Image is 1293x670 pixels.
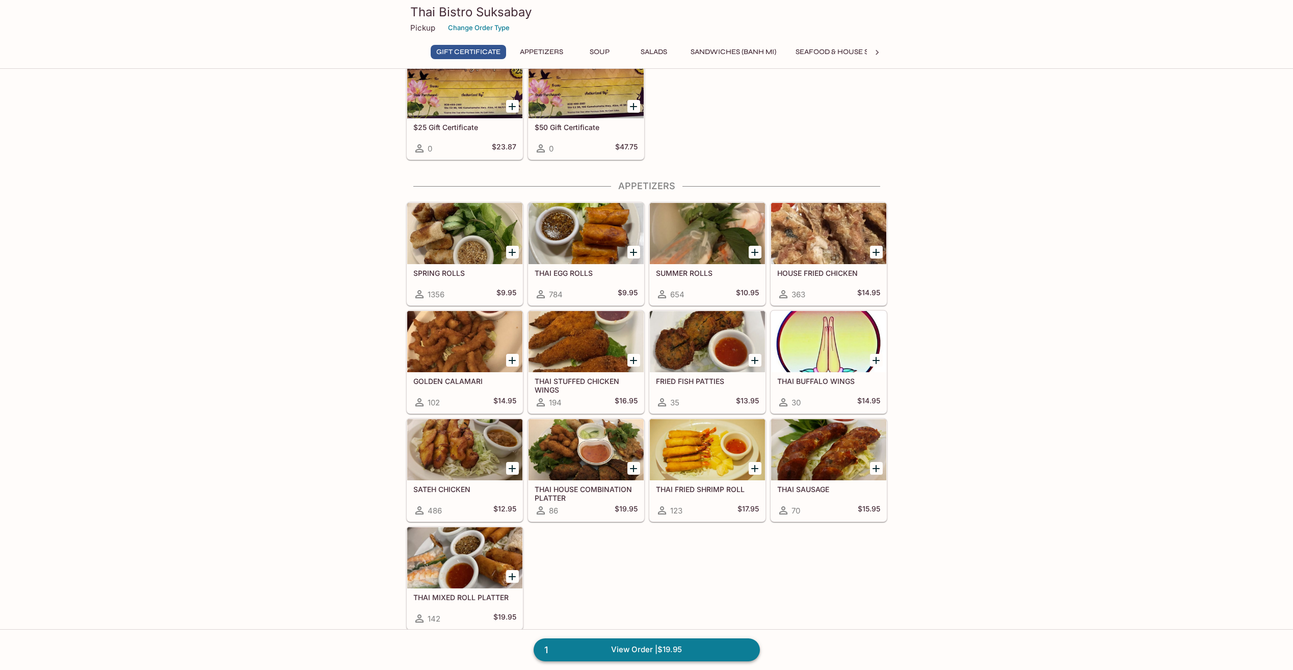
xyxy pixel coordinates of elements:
span: 0 [549,144,553,153]
span: 194 [549,398,562,407]
button: Add $25 Gift Certificate [506,100,519,113]
span: 102 [428,398,440,407]
h5: SPRING ROLLS [413,269,516,277]
a: THAI STUFFED CHICKEN WINGS194$16.95 [528,311,644,414]
div: THAI HOUSE COMBINATION PLATTER [529,419,644,480]
h5: SATEH CHICKEN [413,485,516,494]
a: HOUSE FRIED CHICKEN363$14.95 [771,202,887,305]
h5: $15.95 [858,504,880,517]
div: THAI EGG ROLLS [529,203,644,264]
button: Add SUMMER ROLLS [749,246,761,259]
h3: Thai Bistro Suksabay [410,4,883,20]
h5: $9.95 [618,288,638,300]
h5: $19.95 [493,612,516,625]
span: 784 [549,290,563,299]
span: 654 [670,290,684,299]
span: 86 [549,506,558,516]
span: 1 [538,643,554,657]
button: Gift Certificate [431,45,506,59]
a: FRIED FISH PATTIES35$13.95 [649,311,766,414]
div: SUMMER ROLLS [650,203,765,264]
button: Add SATEH CHICKEN [506,462,519,475]
h5: HOUSE FRIED CHICKEN [777,269,880,277]
h5: $50 Gift Certificate [535,123,638,132]
button: Appetizers [514,45,569,59]
span: 30 [791,398,801,407]
div: THAI SAUSAGE [771,419,886,480]
button: Add GOLDEN CALAMARI [506,354,519,367]
div: THAI MIXED ROLL PLATTER [407,527,522,588]
h5: $14.95 [857,396,880,408]
button: Add THAI STUFFED CHICKEN WINGS [627,354,640,367]
button: Add SPRING ROLLS [506,246,519,259]
h5: $47.75 [615,142,638,154]
h5: $19.95 [615,504,638,517]
button: Add THAI BUFFALO WINGS [870,354,883,367]
h5: THAI MIXED ROLL PLATTER [413,593,516,602]
a: THAI HOUSE COMBINATION PLATTER86$19.95 [528,419,644,522]
button: Add FRIED FISH PATTIES [749,354,761,367]
h5: THAI FRIED SHRIMP ROLL [656,485,759,494]
a: $25 Gift Certificate0$23.87 [407,57,523,160]
h5: $14.95 [857,288,880,300]
div: $50 Gift Certificate [529,57,644,118]
a: 1View Order |$19.95 [534,638,760,661]
span: 486 [428,506,442,516]
button: Add $50 Gift Certificate [627,100,640,113]
button: Soup [577,45,623,59]
div: THAI FRIED SHRIMP ROLL [650,419,765,480]
div: FRIED FISH PATTIES [650,311,765,372]
h4: Appetizers [406,181,887,192]
button: Add HOUSE FRIED CHICKEN [870,246,883,259]
div: GOLDEN CALAMARI [407,311,522,372]
h5: FRIED FISH PATTIES [656,377,759,385]
button: Sandwiches (Banh Mi) [685,45,782,59]
h5: $10.95 [736,288,759,300]
a: THAI SAUSAGE70$15.95 [771,419,887,522]
a: THAI BUFFALO WINGS30$14.95 [771,311,887,414]
button: Add THAI SAUSAGE [870,462,883,475]
h5: SUMMER ROLLS [656,269,759,277]
h5: $16.95 [615,396,638,408]
span: 35 [670,398,679,407]
a: THAI FRIED SHRIMP ROLL123$17.95 [649,419,766,522]
span: 70 [791,506,800,516]
a: THAI EGG ROLLS784$9.95 [528,202,644,305]
button: Add THAI HOUSE COMBINATION PLATTER [627,462,640,475]
div: HOUSE FRIED CHICKEN [771,203,886,264]
h5: THAI SAUSAGE [777,485,880,494]
h5: $17.95 [737,504,759,517]
div: THAI STUFFED CHICKEN WINGS [529,311,644,372]
a: SUMMER ROLLS654$10.95 [649,202,766,305]
a: $50 Gift Certificate0$47.75 [528,57,644,160]
a: THAI MIXED ROLL PLATTER142$19.95 [407,527,523,630]
span: 363 [791,290,805,299]
h5: $12.95 [493,504,516,517]
h5: THAI EGG ROLLS [535,269,638,277]
div: SPRING ROLLS [407,203,522,264]
span: 123 [670,506,682,516]
button: Seafood & House Specials [790,45,904,59]
p: Pickup [410,23,435,33]
h5: $14.95 [493,396,516,408]
h5: $13.95 [736,396,759,408]
h5: THAI STUFFED CHICKEN WINGS [535,377,638,394]
a: SATEH CHICKEN486$12.95 [407,419,523,522]
div: $25 Gift Certificate [407,57,522,118]
a: GOLDEN CALAMARI102$14.95 [407,311,523,414]
h5: GOLDEN CALAMARI [413,377,516,385]
button: Salads [631,45,677,59]
span: 0 [428,144,432,153]
h5: THAI BUFFALO WINGS [777,377,880,385]
button: Add THAI MIXED ROLL PLATTER [506,570,519,583]
h5: $9.95 [496,288,516,300]
button: Change Order Type [443,20,514,36]
h5: THAI HOUSE COMBINATION PLATTER [535,485,638,502]
span: 1356 [428,290,444,299]
button: Add THAI EGG ROLLS [627,246,640,259]
button: Add THAI FRIED SHRIMP ROLL [749,462,761,475]
div: THAI BUFFALO WINGS [771,311,886,372]
span: 142 [428,614,440,624]
h5: $23.87 [492,142,516,154]
div: SATEH CHICKEN [407,419,522,480]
